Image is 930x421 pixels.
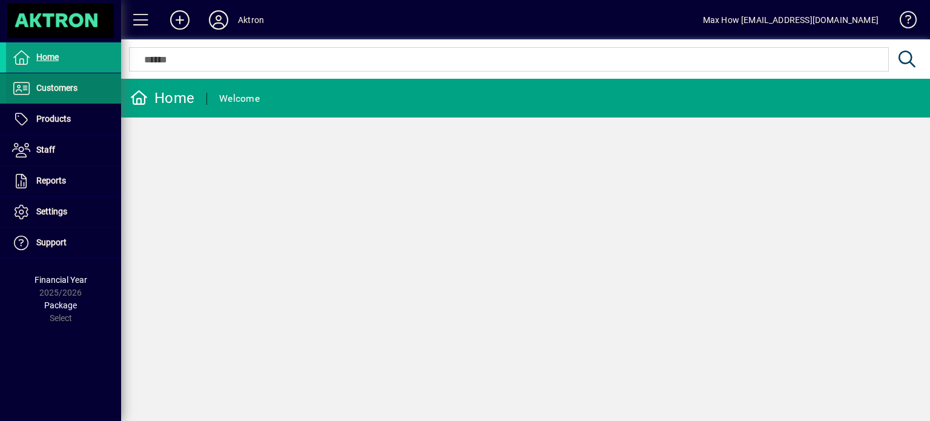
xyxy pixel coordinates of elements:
[36,145,55,154] span: Staff
[36,52,59,62] span: Home
[199,9,238,31] button: Profile
[238,10,264,30] div: Aktron
[36,114,71,124] span: Products
[6,73,121,104] a: Customers
[891,2,915,42] a: Knowledge Base
[36,83,77,93] span: Customers
[36,176,66,185] span: Reports
[6,197,121,227] a: Settings
[219,89,260,108] div: Welcome
[6,228,121,258] a: Support
[44,300,77,310] span: Package
[36,237,67,247] span: Support
[130,88,194,108] div: Home
[6,135,121,165] a: Staff
[160,9,199,31] button: Add
[703,10,879,30] div: Max How [EMAIL_ADDRESS][DOMAIN_NAME]
[6,166,121,196] a: Reports
[6,104,121,134] a: Products
[35,275,87,285] span: Financial Year
[36,207,67,216] span: Settings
